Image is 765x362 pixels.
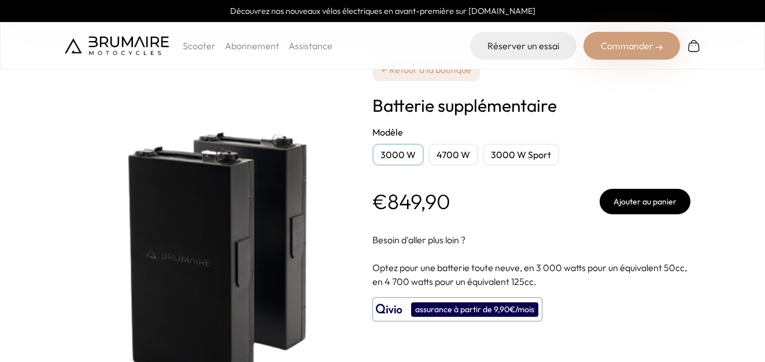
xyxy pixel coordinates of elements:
[372,297,542,321] button: assurance à partir de 9,90€/mois
[600,189,690,214] button: Ajouter au panier
[372,95,690,116] h1: Batterie supplémentaire
[583,32,680,60] div: Commander
[656,44,663,51] img: right-arrow-2.png
[183,39,216,53] p: Scooter
[372,144,424,166] div: 3000 W
[376,302,402,316] img: logo qivio
[470,32,576,60] a: Réserver un essai
[372,125,690,139] h2: Modèle
[372,234,465,246] span: Besoin d'aller plus loin ?
[372,262,687,287] span: Optez pour une batterie toute neuve, en 3 000 watts pour un équivalent 50cc, en 4 700 watts pour ...
[687,39,701,53] img: Panier
[225,40,279,52] a: Abonnement
[372,190,450,213] p: €849,90
[428,144,478,166] div: 4700 W
[483,144,559,166] div: 3000 W Sport
[65,36,169,55] img: Brumaire Motocycles
[411,302,538,317] div: assurance à partir de 9,90€/mois
[289,40,332,52] a: Assistance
